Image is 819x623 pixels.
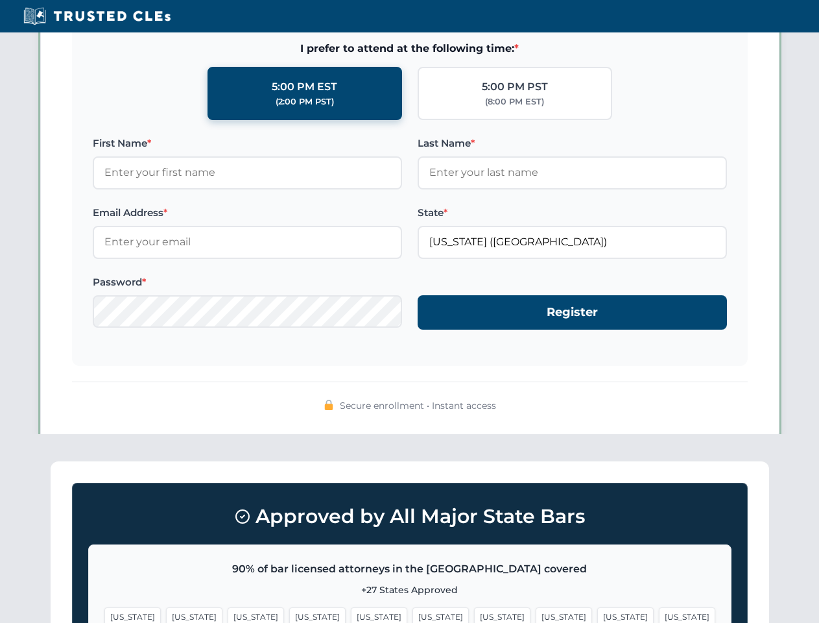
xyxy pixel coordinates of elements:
[93,156,402,189] input: Enter your first name
[418,136,727,151] label: Last Name
[93,205,402,221] label: Email Address
[104,583,715,597] p: +27 States Approved
[93,136,402,151] label: First Name
[88,499,731,534] h3: Approved by All Major State Bars
[324,400,334,410] img: 🔒
[340,398,496,413] span: Secure enrollment • Instant access
[19,6,174,26] img: Trusted CLEs
[93,40,727,57] span: I prefer to attend at the following time:
[418,295,727,330] button: Register
[482,79,548,95] div: 5:00 PM PST
[93,275,402,290] label: Password
[485,95,544,108] div: (8:00 PM EST)
[418,205,727,221] label: State
[276,95,334,108] div: (2:00 PM PST)
[418,226,727,258] input: Florida (FL)
[418,156,727,189] input: Enter your last name
[272,79,337,95] div: 5:00 PM EST
[93,226,402,258] input: Enter your email
[104,561,715,578] p: 90% of bar licensed attorneys in the [GEOGRAPHIC_DATA] covered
